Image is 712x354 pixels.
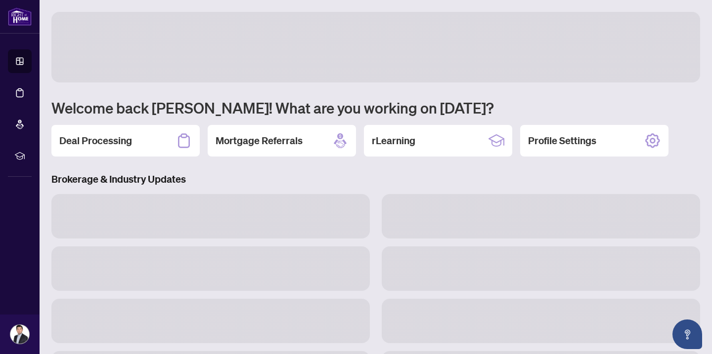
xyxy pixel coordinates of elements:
img: logo [8,7,32,26]
h2: Profile Settings [528,134,596,148]
img: Profile Icon [10,325,29,344]
h3: Brokerage & Industry Updates [51,172,700,186]
h2: Mortgage Referrals [216,134,303,148]
h1: Welcome back [PERSON_NAME]! What are you working on [DATE]? [51,98,700,117]
h2: rLearning [372,134,415,148]
button: Open asap [672,319,702,349]
h2: Deal Processing [59,134,132,148]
